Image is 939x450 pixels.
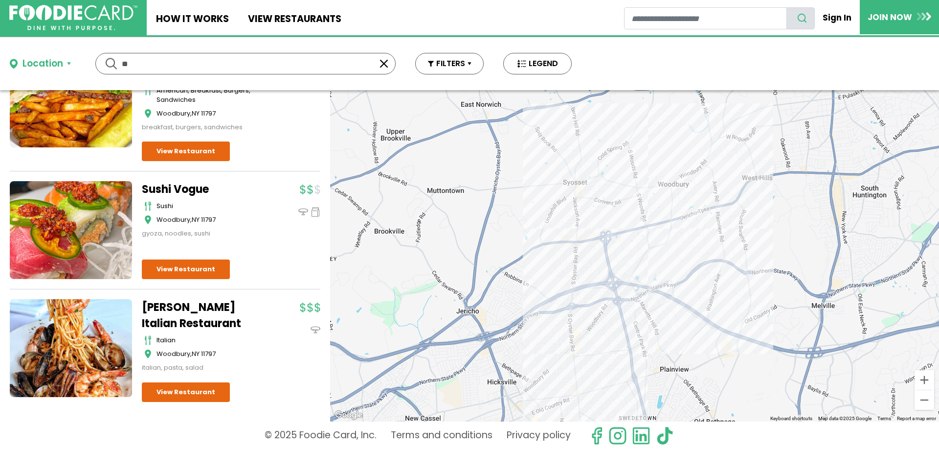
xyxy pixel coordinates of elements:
[201,109,216,118] span: 11797
[156,86,264,105] div: american, breakfast, burgers, sandwiches
[897,416,936,421] a: Report a map error
[142,363,264,373] div: italian, pasta, salad
[144,86,152,95] img: cutlery_icon.svg
[142,122,264,132] div: breakfast, burgers, sandwiches
[142,142,230,161] a: View Restaurant
[192,215,200,224] span: NY
[201,215,216,224] span: 11797
[915,370,934,390] button: Zoom in
[265,426,377,445] p: © 2025 Foodie Card, Inc.
[915,390,934,410] button: Zoom out
[144,201,152,211] img: cutlery_icon.svg
[142,181,264,197] a: Sushi Vogue
[818,416,872,421] span: Map data ©2025 Google
[655,426,674,445] img: tiktok.svg
[333,409,365,422] img: Google
[192,109,200,118] span: NY
[156,109,190,118] span: Woodbury
[142,229,264,238] div: gyoza, noodles, sushi
[507,426,571,445] a: Privacy policy
[311,207,320,217] img: pickup_icon.svg
[415,53,484,74] button: FILTERS
[298,207,308,217] img: dinein_icon.svg
[156,349,190,358] span: Woodbury
[156,201,264,211] div: sushi
[786,7,815,29] button: search
[192,349,200,358] span: NY
[10,57,71,71] button: Location
[144,335,152,345] img: cutlery_icon.svg
[311,325,320,335] img: dinein_icon.svg
[156,215,190,224] span: Woodbury
[587,426,606,445] svg: check us out on facebook
[156,109,264,118] div: ,
[144,215,152,225] img: map_icon.svg
[815,7,860,28] a: Sign In
[156,215,264,225] div: ,
[144,109,152,118] img: map_icon.svg
[144,349,152,359] img: map_icon.svg
[142,382,230,402] a: View Restaurant
[156,335,264,345] div: Italian
[142,299,264,332] a: [PERSON_NAME] Italian Restaurant
[624,7,787,29] input: restaurant search
[632,426,650,445] img: linkedin.svg
[503,53,572,74] button: LEGEND
[201,349,216,358] span: 11797
[142,260,230,279] a: View Restaurant
[877,416,891,421] a: Terms
[770,415,812,422] button: Keyboard shortcuts
[333,409,365,422] a: Open this area in Google Maps (opens a new window)
[156,349,264,359] div: ,
[391,426,492,445] a: Terms and conditions
[9,5,137,31] img: FoodieCard; Eat, Drink, Save, Donate
[22,57,63,71] div: Location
